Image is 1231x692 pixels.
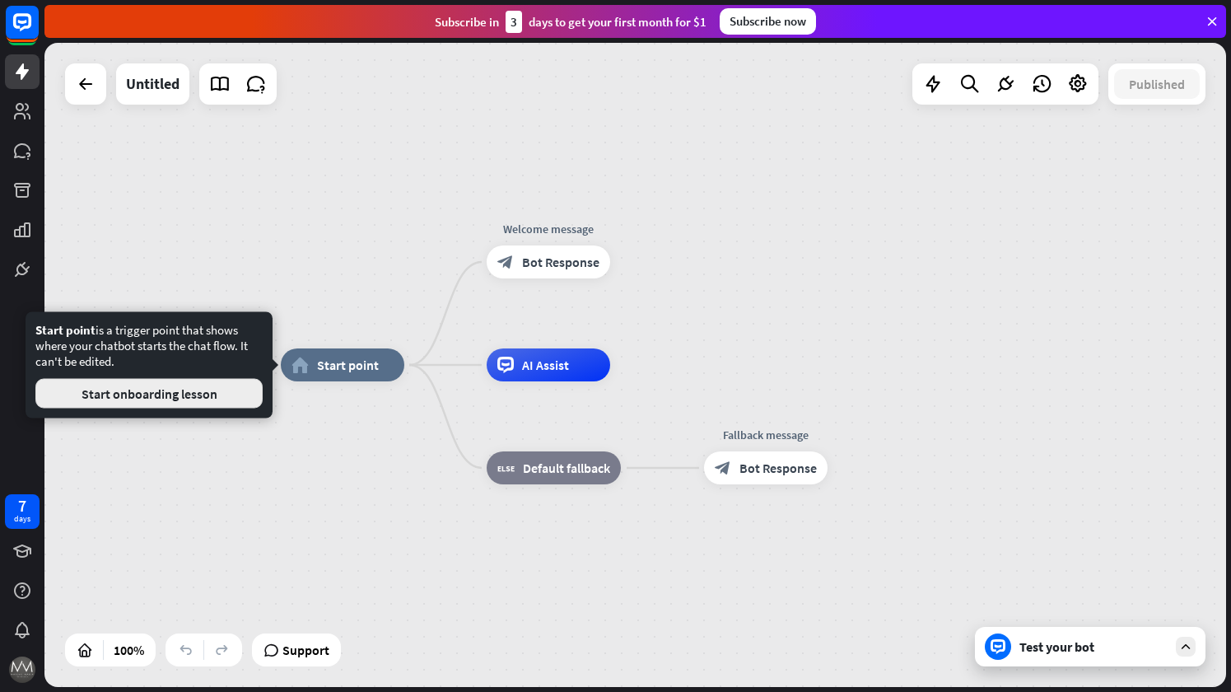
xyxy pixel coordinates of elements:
[291,357,309,373] i: home_2
[35,322,96,338] span: Start point
[522,357,569,373] span: AI Assist
[317,357,379,373] span: Start point
[523,460,610,476] span: Default fallback
[497,254,514,270] i: block_bot_response
[18,498,26,513] div: 7
[13,7,63,56] button: Open LiveChat chat widget
[497,460,515,476] i: block_fallback
[720,8,816,35] div: Subscribe now
[522,254,599,270] span: Bot Response
[35,322,263,409] div: is a trigger point that shows where your chatbot starts the chat flow. It can't be edited.
[282,637,329,663] span: Support
[5,494,40,529] a: 7 days
[109,637,149,663] div: 100%
[1114,69,1200,99] button: Published
[692,427,840,443] div: Fallback message
[474,221,622,237] div: Welcome message
[35,379,263,409] button: Start onboarding lesson
[1019,638,1168,655] div: Test your bot
[739,460,817,476] span: Bot Response
[435,11,706,33] div: Subscribe in days to get your first month for $1
[126,63,180,105] div: Untitled
[14,513,30,525] div: days
[506,11,522,33] div: 3
[715,460,731,476] i: block_bot_response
